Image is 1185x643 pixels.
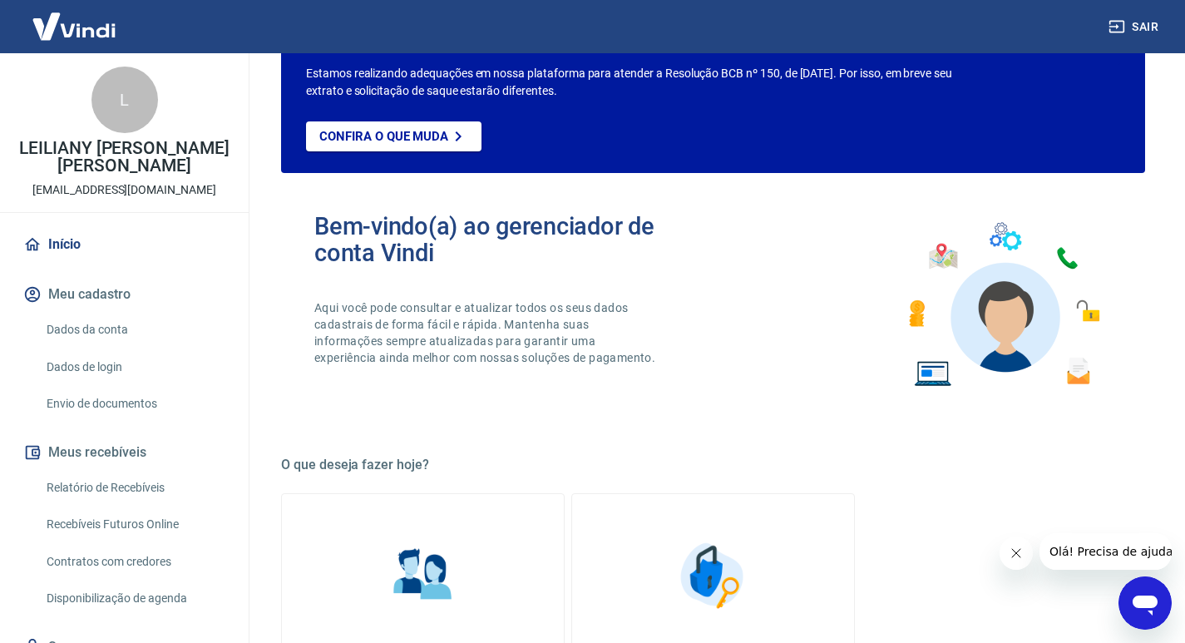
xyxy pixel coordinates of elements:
[319,129,448,144] p: Confira o que muda
[40,350,229,384] a: Dados de login
[20,434,229,471] button: Meus recebíveis
[314,213,713,266] h2: Bem-vindo(a) ao gerenciador de conta Vindi
[40,545,229,579] a: Contratos com credores
[306,65,957,100] p: Estamos realizando adequações em nossa plataforma para atender a Resolução BCB nº 150, de [DATE]....
[672,534,755,617] img: Segurança
[40,387,229,421] a: Envio de documentos
[40,581,229,616] a: Disponibilização de agenda
[20,276,229,313] button: Meu cadastro
[20,226,229,263] a: Início
[281,457,1145,473] h5: O que deseja fazer hoje?
[91,67,158,133] div: L
[40,471,229,505] a: Relatório de Recebíveis
[306,121,481,151] a: Confira o que muda
[13,140,235,175] p: LEILIANY [PERSON_NAME] [PERSON_NAME]
[382,534,465,617] img: Informações pessoais
[1000,537,1033,570] iframe: Fechar mensagem
[40,507,229,542] a: Recebíveis Futuros Online
[1039,533,1172,570] iframe: Mensagem da empresa
[20,1,128,52] img: Vindi
[10,12,140,25] span: Olá! Precisa de ajuda?
[32,181,216,199] p: [EMAIL_ADDRESS][DOMAIN_NAME]
[894,213,1112,397] img: Imagem de um avatar masculino com diversos icones exemplificando as funcionalidades do gerenciado...
[314,299,659,366] p: Aqui você pode consultar e atualizar todos os seus dados cadastrais de forma fácil e rápida. Mant...
[1118,576,1172,630] iframe: Botão para abrir a janela de mensagens
[40,313,229,347] a: Dados da conta
[1105,12,1165,42] button: Sair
